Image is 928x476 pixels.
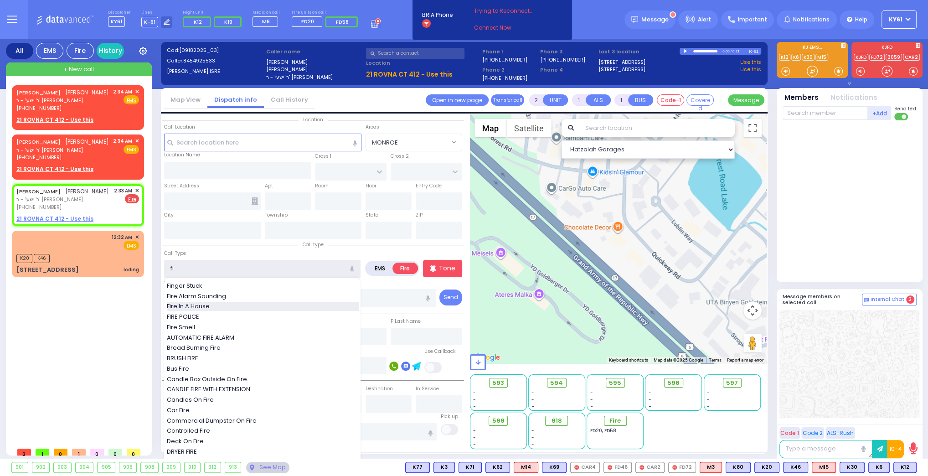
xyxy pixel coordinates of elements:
[707,396,710,403] span: -
[531,396,534,403] span: -
[482,56,527,63] label: [PHONE_NUMBER]
[894,105,917,112] span: Send text
[726,378,738,388] span: 597
[474,119,506,137] button: Show street map
[16,254,32,263] span: K20
[639,465,644,470] img: red-radio-icon.svg
[164,212,174,219] label: City
[574,465,579,470] img: red-radio-icon.svg
[315,153,331,160] label: Cross 1
[542,462,567,473] div: BLS
[459,462,482,473] div: K71
[889,16,902,24] span: KY61
[194,18,202,26] span: K12
[183,10,245,16] label: Night unit
[700,462,722,473] div: ALS
[586,94,611,106] button: ALS
[36,14,97,25] img: Logo
[416,385,439,393] label: In Service
[301,18,314,25] span: FD20
[815,54,828,61] a: M15
[164,124,195,131] label: Call Location
[868,462,890,473] div: K6
[422,11,453,19] span: BRIA Phone
[779,54,790,61] a: K12
[113,138,132,145] span: 2:34 AM
[16,104,62,112] span: [PHONE_NUMBER]
[543,94,568,106] button: UNIT
[754,462,779,473] div: BLS
[802,54,815,61] a: K30
[730,46,732,57] div: /
[855,16,867,24] span: Help
[292,10,361,16] label: Fire units on call
[252,197,258,205] span: Other building occupants
[473,434,476,441] span: -
[492,416,505,425] span: 599
[540,56,585,63] label: [PHONE_NUMBER]
[366,385,393,393] label: Destination
[830,93,877,103] button: Notifications
[473,389,476,396] span: -
[726,462,751,473] div: K80
[141,462,158,472] div: 908
[113,88,132,95] span: 2:34 AM
[598,66,645,73] a: [STREET_ADDRESS]
[366,48,464,59] input: Search a contact
[531,403,534,410] span: -
[783,462,808,473] div: K46
[416,182,442,190] label: Entry Code
[749,48,761,55] div: K-61
[590,389,593,396] span: -
[205,462,221,472] div: 912
[668,462,696,473] div: FD72
[737,16,767,24] span: Important
[473,441,476,448] span: -
[167,354,201,363] span: BRUSH FIRE
[784,93,819,103] button: Members
[167,416,260,425] span: Commercial Dumpster On Fire
[491,94,524,106] button: Transfer call
[777,45,848,52] label: KJ EMS...
[262,18,270,25] span: M6
[531,427,582,434] div: -
[108,449,122,455] span: 0
[391,153,409,160] label: Cross 2
[167,458,213,467] span: DUMPSTER FIRE
[649,403,651,410] span: -
[631,16,638,23] img: message.svg
[392,263,418,274] label: Fire
[635,462,665,473] div: CAR2
[474,7,546,15] span: Trying to Reconnect...
[264,95,315,104] a: Call History
[366,182,376,190] label: Floor
[225,462,241,472] div: 913
[34,254,50,263] span: K46
[67,43,94,59] div: Fire
[473,403,476,410] span: -
[167,281,206,290] span: Finger Stuck
[127,97,136,104] u: EMS
[728,94,764,106] button: Message
[754,462,779,473] div: K20
[141,10,173,16] label: Lines
[65,138,109,145] span: [PERSON_NAME]
[366,124,379,131] label: Areas
[743,301,762,320] button: Map camera controls
[183,57,215,64] span: 8454925533
[366,134,449,150] span: MONROE
[185,462,201,472] div: 910
[783,106,868,120] input: Search member
[474,24,546,32] a: Connect Now
[167,323,198,332] span: Fire Smell
[893,462,917,473] div: K12
[36,43,63,59] div: EMS
[740,58,761,66] a: Use this
[124,266,139,273] div: loding
[894,112,909,121] label: Turn off text
[542,462,567,473] div: K69
[207,95,264,104] a: Dispatch info
[366,212,378,219] label: State
[550,378,563,388] span: 594
[164,151,200,159] label: Location Name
